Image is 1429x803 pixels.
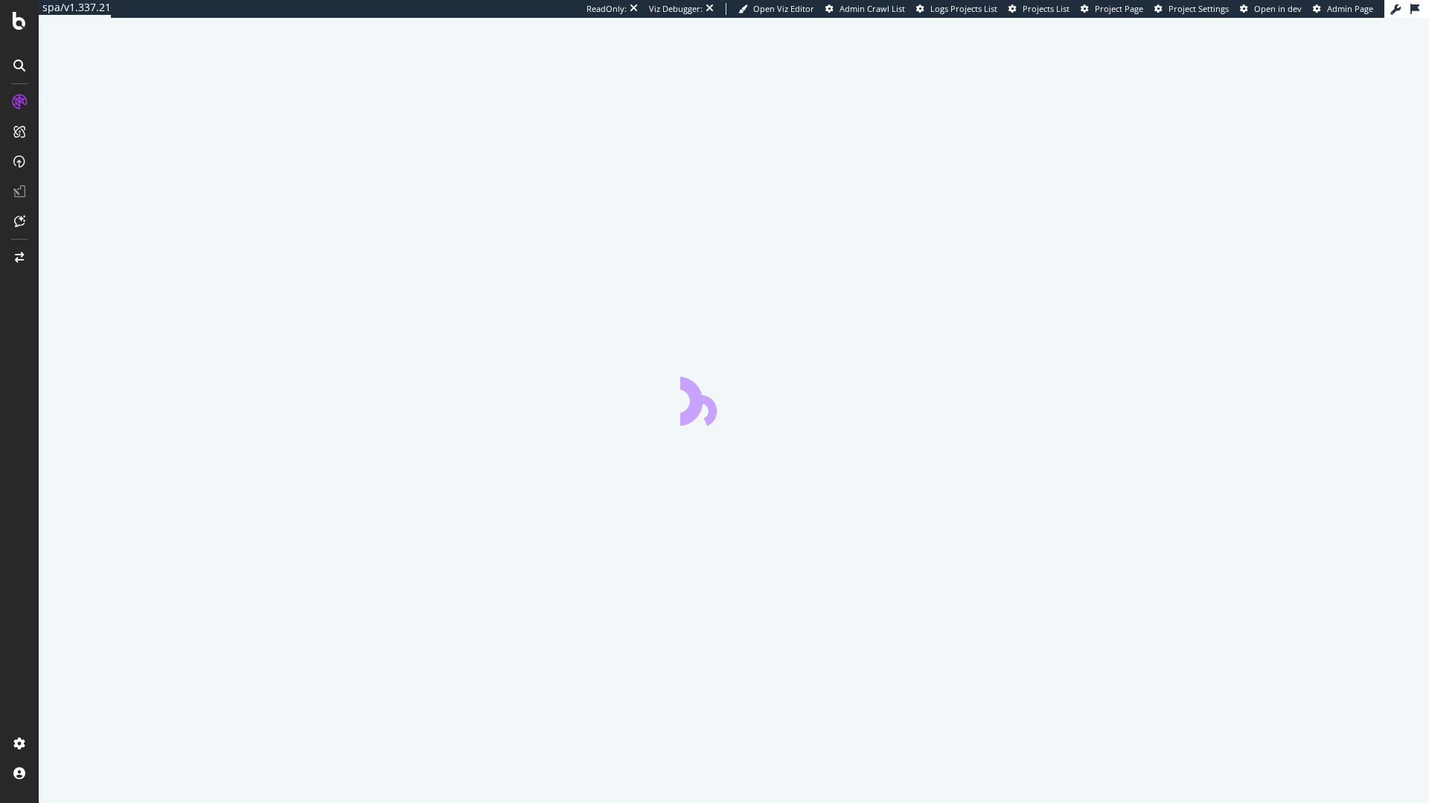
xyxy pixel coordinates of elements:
[916,3,997,15] a: Logs Projects List
[1023,3,1070,14] span: Projects List
[1240,3,1302,15] a: Open in dev
[680,372,787,426] div: animation
[1254,3,1302,14] span: Open in dev
[1154,3,1229,15] a: Project Settings
[753,3,814,14] span: Open Viz Editor
[1327,3,1373,14] span: Admin Page
[930,3,997,14] span: Logs Projects List
[738,3,814,15] a: Open Viz Editor
[586,3,627,15] div: ReadOnly:
[1169,3,1229,14] span: Project Settings
[840,3,905,14] span: Admin Crawl List
[1313,3,1373,15] a: Admin Page
[1008,3,1070,15] a: Projects List
[1095,3,1143,14] span: Project Page
[649,3,703,15] div: Viz Debugger:
[825,3,905,15] a: Admin Crawl List
[1081,3,1143,15] a: Project Page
